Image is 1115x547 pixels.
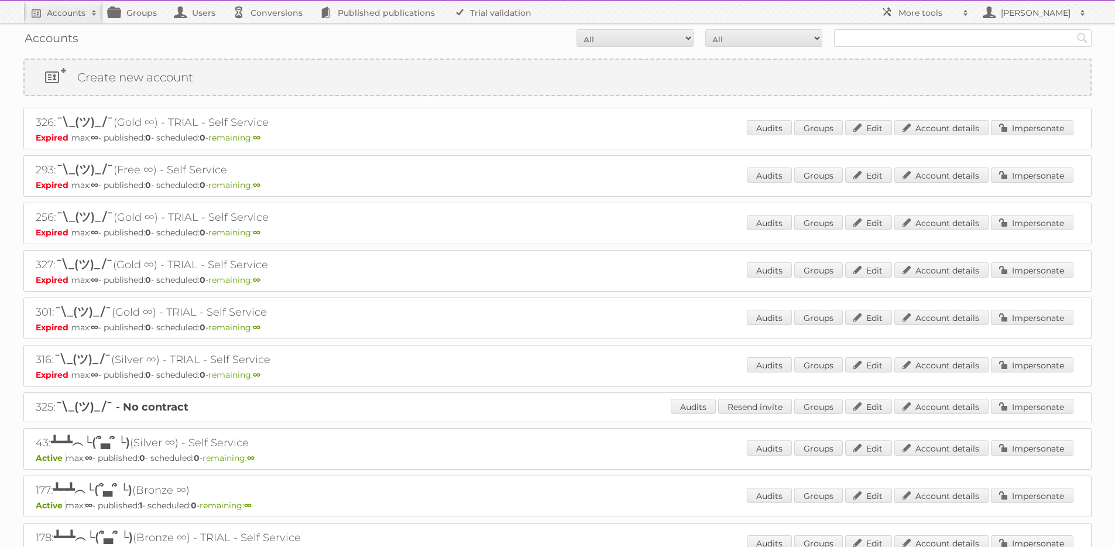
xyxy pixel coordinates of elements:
span: ¯\_(ツ)_/¯ [56,115,114,129]
p: max: - published: - scheduled: - [36,132,1079,143]
a: Trial validation [447,1,543,23]
p: max: - published: - scheduled: - [36,275,1079,285]
a: Accounts [23,1,103,23]
span: Expired [36,370,71,380]
span: ¯\_(ツ)_/¯ [54,352,111,366]
h2: 43: (Silver ∞) - Self Service [36,435,445,452]
a: Impersonate [991,488,1073,503]
a: Groups [794,167,843,183]
a: Groups [794,310,843,325]
strong: 0 [200,275,205,285]
p: max: - published: - scheduled: - [36,500,1079,511]
h2: 327: (Gold ∞) - TRIAL - Self Service [36,257,445,273]
span: ┻━┻︵└(՞▃՞ └) [54,530,133,544]
strong: 0 [191,500,197,511]
strong: ∞ [91,132,98,143]
span: remaining: [208,275,260,285]
a: Edit [845,215,892,230]
a: Audits [747,262,792,278]
strong: 0 [145,370,151,380]
strong: ∞ [91,180,98,190]
a: Edit [845,310,892,325]
span: Active [36,500,66,511]
span: Expired [36,227,71,238]
h2: Accounts [47,7,85,19]
a: Audits [747,215,792,230]
a: Edit [845,262,892,278]
h2: 316: (Silver ∞) - TRIAL - Self Service [36,351,445,368]
strong: 0 [145,180,151,190]
strong: ∞ [91,275,98,285]
a: Account details [894,167,989,183]
span: remaining: [200,500,252,511]
a: Account details [894,215,989,230]
a: Account details [894,440,989,456]
span: ¯\_(ツ)_/¯ [56,399,113,413]
span: remaining: [208,132,260,143]
a: Audits [747,488,792,503]
a: Impersonate [991,215,1073,230]
a: Account details [894,488,989,503]
strong: ∞ [247,453,255,463]
p: max: - published: - scheduled: - [36,227,1079,238]
strong: 0 [145,227,151,238]
span: Expired [36,132,71,143]
a: Groups [794,488,843,503]
a: Edit [845,167,892,183]
h2: 256: (Gold ∞) - TRIAL - Self Service [36,209,445,226]
a: Edit [845,399,892,414]
a: Edit [845,120,892,135]
a: Account details [894,120,989,135]
h2: [PERSON_NAME] [998,7,1074,19]
strong: ∞ [91,227,98,238]
span: ┻━┻︵└(՞▃՞ └) [51,435,130,449]
span: remaining: [208,227,260,238]
input: Search [1073,29,1091,47]
a: [PERSON_NAME] [975,1,1092,23]
a: Impersonate [991,167,1073,183]
a: Audits [747,167,792,183]
strong: 0 [200,180,205,190]
a: Edit [845,357,892,372]
strong: 0 [145,132,151,143]
a: Account details [894,262,989,278]
strong: - No contract [116,401,188,413]
a: Edit [845,440,892,456]
a: Groups [794,357,843,372]
span: Active [36,453,66,463]
span: ¯\_(ツ)_/¯ [56,162,114,176]
a: Impersonate [991,262,1073,278]
a: Groups [794,399,843,414]
h2: 326: (Gold ∞) - TRIAL - Self Service [36,114,445,131]
strong: ∞ [85,453,92,463]
strong: 0 [194,453,200,463]
strong: ∞ [244,500,252,511]
h2: More tools [898,7,957,19]
a: Audits [747,357,792,372]
a: Audits [747,120,792,135]
strong: 0 [145,275,151,285]
a: Account details [894,399,989,414]
a: Groups [103,1,169,23]
a: Impersonate [991,120,1073,135]
p: max: - published: - scheduled: - [36,180,1079,190]
a: Impersonate [991,310,1073,325]
span: Expired [36,180,71,190]
a: 325:¯\_(ツ)_/¯ - No contract [36,401,188,413]
span: remaining: [208,180,260,190]
a: Account details [894,357,989,372]
a: Impersonate [991,440,1073,456]
strong: ∞ [253,227,260,238]
h2: 178: (Bronze ∞) - TRIAL - Self Service [36,529,445,546]
p: max: - published: - scheduled: - [36,453,1079,463]
span: ¯\_(ツ)_/¯ [56,210,114,224]
span: remaining: [208,370,260,380]
a: Account details [894,310,989,325]
a: Create new account [25,60,1090,95]
strong: 1 [139,500,142,511]
span: ┻━┻︵└(՞▃՞ └) [53,483,132,497]
span: ¯\_(ツ)_/¯ [54,305,112,319]
a: Published publications [314,1,447,23]
span: remaining: [208,322,260,333]
a: Impersonate [991,357,1073,372]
